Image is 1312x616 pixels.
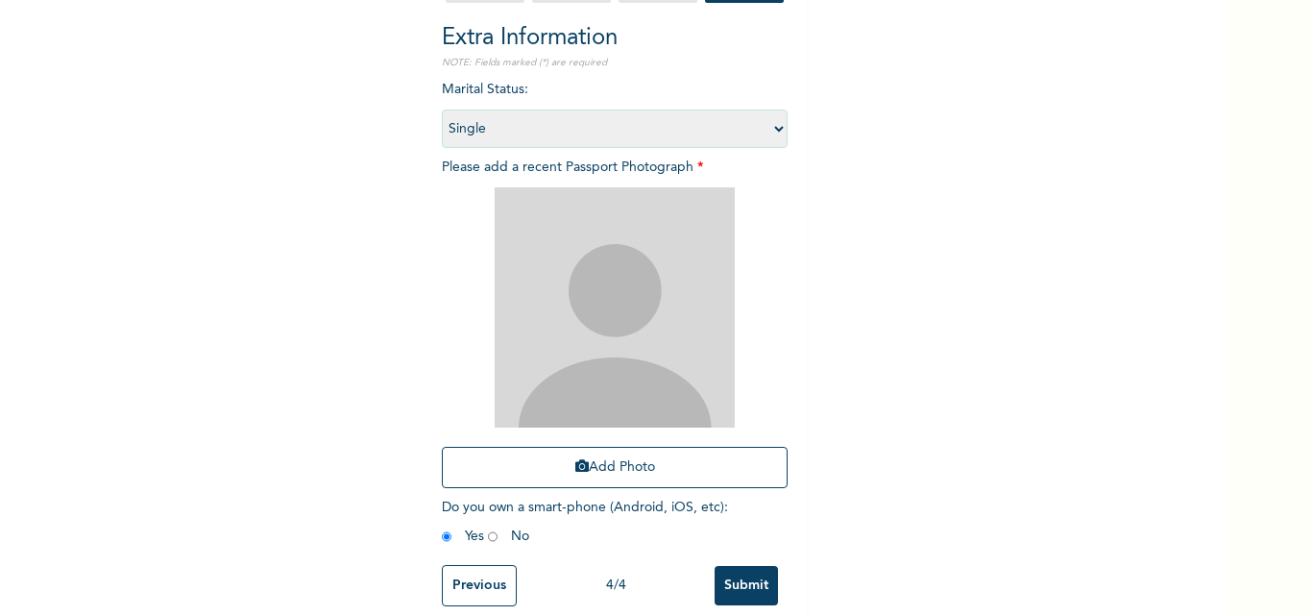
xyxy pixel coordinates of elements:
[442,56,788,70] p: NOTE: Fields marked (*) are required
[495,187,735,428] img: Crop
[517,576,715,596] div: 4 / 4
[442,447,788,488] button: Add Photo
[442,83,788,136] span: Marital Status :
[442,160,788,498] span: Please add a recent Passport Photograph
[442,21,788,56] h2: Extra Information
[442,501,728,543] span: Do you own a smart-phone (Android, iOS, etc) : Yes No
[715,566,778,605] input: Submit
[442,565,517,606] input: Previous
